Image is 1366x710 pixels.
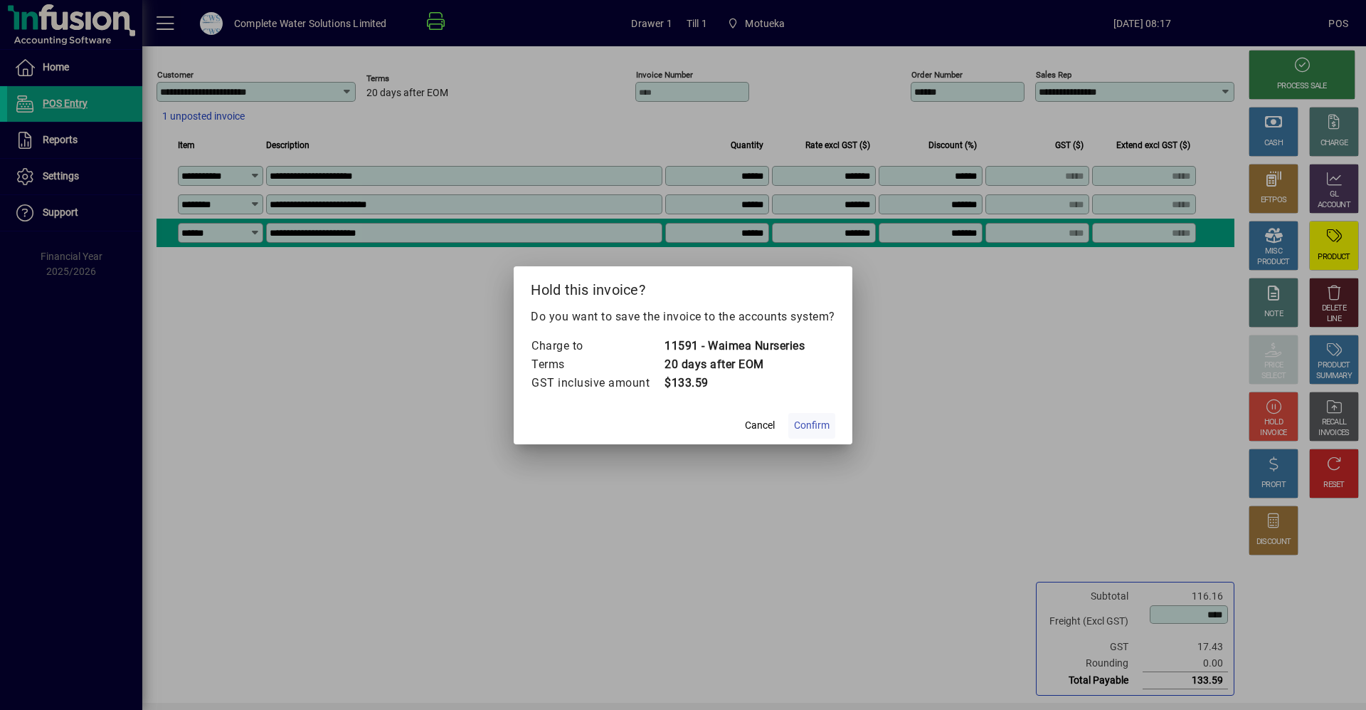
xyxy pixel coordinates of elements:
[664,374,805,392] td: $133.59
[737,413,783,439] button: Cancel
[531,374,664,392] td: GST inclusive amount
[788,413,835,439] button: Confirm
[514,266,852,308] h2: Hold this invoice?
[664,337,805,355] td: 11591 - Waimea Nurseries
[664,355,805,374] td: 20 days after EOM
[745,418,775,433] span: Cancel
[794,418,830,433] span: Confirm
[531,355,664,374] td: Terms
[531,308,835,325] p: Do you want to save the invoice to the accounts system?
[531,337,664,355] td: Charge to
